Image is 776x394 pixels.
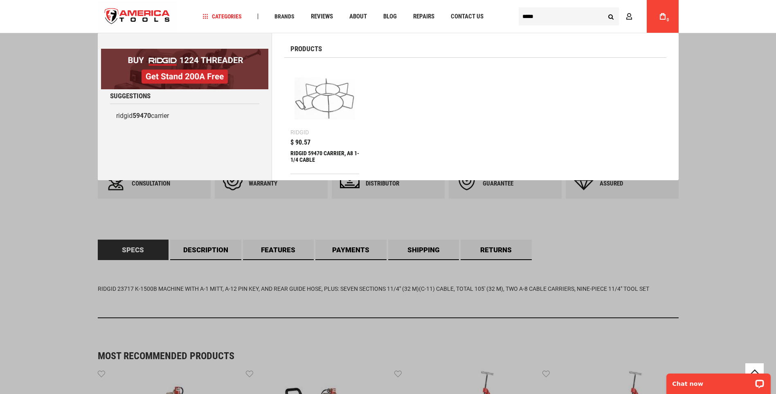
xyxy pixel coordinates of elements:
a: Contact Us [447,11,487,22]
span: Products [290,45,322,52]
button: Search [603,9,619,24]
a: Blog [380,11,400,22]
a: store logo [98,1,177,32]
iframe: LiveChat chat widget [661,368,776,394]
span: Blog [383,14,397,20]
div: Ridgid [290,129,309,135]
span: $ 90.57 [290,139,310,146]
img: RIDGID 59470 CARRIER, A8 1-1/4 CABLE [295,68,355,129]
span: Repairs [413,14,434,20]
a: Repairs [409,11,438,22]
b: 59470 [133,112,151,120]
span: About [349,14,367,20]
a: Reviews [307,11,337,22]
a: RIDGID 59470 CARRIER, A8 1-1/4 CABLE Ridgid $ 90.57 RIDGID 59470 CARRIER, A8 1-1/4 CABLE [290,64,360,174]
a: Brands [271,11,298,22]
a: Categories [199,11,245,22]
a: About [346,11,371,22]
span: 0 [667,18,669,22]
span: Categories [202,14,242,19]
span: Reviews [311,14,333,20]
span: Brands [274,14,295,19]
a: ridgid59470carrier [110,108,259,124]
div: RIDGID 59470 CARRIER, A8 1-1/4 CABLE [290,150,360,170]
img: BOGO: Buy RIDGID® 1224 Threader, Get Stand 200A Free! [101,49,268,89]
span: Contact Us [451,14,484,20]
img: America Tools [98,1,177,32]
a: BOGO: Buy RIDGID® 1224 Threader, Get Stand 200A Free! [101,49,268,55]
span: Suggestions [110,93,151,100]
